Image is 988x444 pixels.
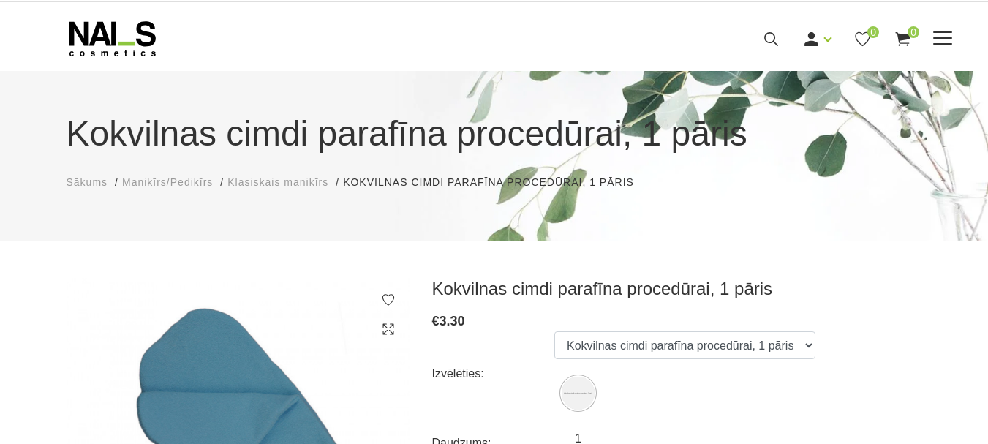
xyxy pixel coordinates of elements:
span: Sākums [67,176,108,188]
li: Kokvilnas cimdi parafīna procedūrai, 1 pāris [343,175,649,190]
h1: Kokvilnas cimdi parafīna procedūrai, 1 pāris [67,108,922,160]
h3: Kokvilnas cimdi parafīna procedūrai, 1 pāris [432,278,922,300]
a: Klasiskais manikīrs [227,175,328,190]
img: Kokvilnas cimdi parafīna procedūrai, 1 pāris [562,377,595,410]
span: Manikīrs/Pedikīrs [122,176,213,188]
a: 0 [894,30,912,48]
span: Klasiskais manikīrs [227,176,328,188]
div: Izvēlēties: [432,362,555,385]
span: 3.30 [440,314,465,328]
span: € [432,314,440,328]
span: 0 [908,26,919,38]
a: 0 [853,30,872,48]
a: Manikīrs/Pedikīrs [122,175,213,190]
a: Sākums [67,175,108,190]
span: 0 [867,26,879,38]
